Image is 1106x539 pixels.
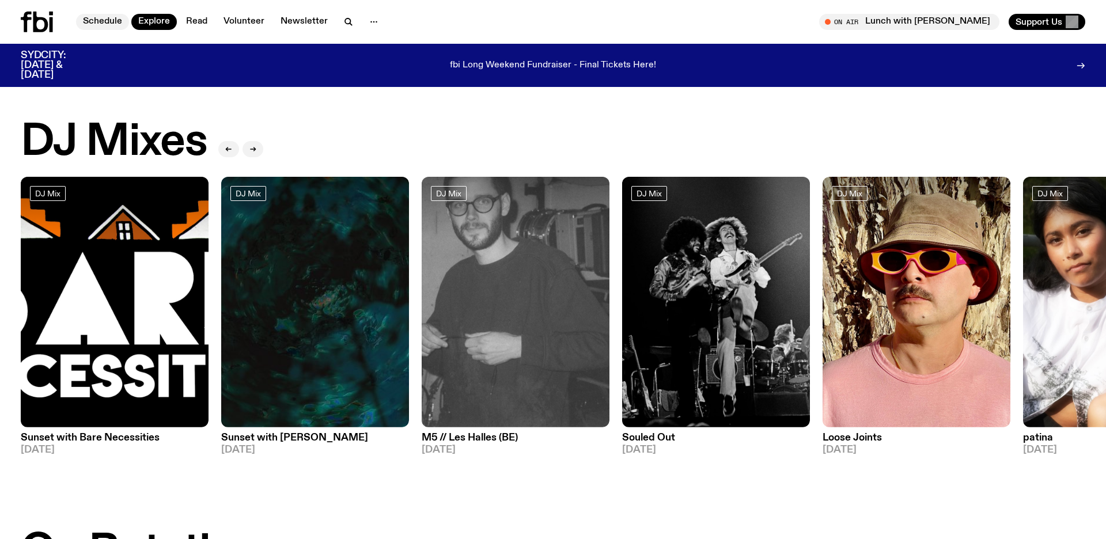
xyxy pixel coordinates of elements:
[274,14,335,30] a: Newsletter
[422,427,609,455] a: M5 // Les Halles (BE)[DATE]
[832,186,868,201] a: DJ Mix
[819,14,999,30] button: On AirLunch with [PERSON_NAME]
[236,189,261,198] span: DJ Mix
[622,433,810,443] h3: Souled Out
[131,14,177,30] a: Explore
[823,433,1010,443] h3: Loose Joints
[21,445,209,455] span: [DATE]
[30,186,66,201] a: DJ Mix
[431,186,467,201] a: DJ Mix
[1037,189,1063,198] span: DJ Mix
[21,427,209,455] a: Sunset with Bare Necessities[DATE]
[637,189,662,198] span: DJ Mix
[230,186,266,201] a: DJ Mix
[1009,14,1085,30] button: Support Us
[21,177,209,427] img: Bare Necessities
[221,427,409,455] a: Sunset with [PERSON_NAME][DATE]
[450,60,656,71] p: fbi Long Weekend Fundraiser - Final Tickets Here!
[21,433,209,443] h3: Sunset with Bare Necessities
[221,433,409,443] h3: Sunset with [PERSON_NAME]
[179,14,214,30] a: Read
[622,427,810,455] a: Souled Out[DATE]
[21,51,94,80] h3: SYDCITY: [DATE] & [DATE]
[823,445,1010,455] span: [DATE]
[837,189,862,198] span: DJ Mix
[422,445,609,455] span: [DATE]
[21,120,207,164] h2: DJ Mixes
[422,433,609,443] h3: M5 // Les Halles (BE)
[35,189,60,198] span: DJ Mix
[217,14,271,30] a: Volunteer
[823,177,1010,427] img: Tyson stands in front of a paperbark tree wearing orange sunglasses, a suede bucket hat and a pin...
[823,427,1010,455] a: Loose Joints[DATE]
[76,14,129,30] a: Schedule
[631,186,667,201] a: DJ Mix
[1016,17,1062,27] span: Support Us
[622,445,810,455] span: [DATE]
[436,189,461,198] span: DJ Mix
[1032,186,1068,201] a: DJ Mix
[221,445,409,455] span: [DATE]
